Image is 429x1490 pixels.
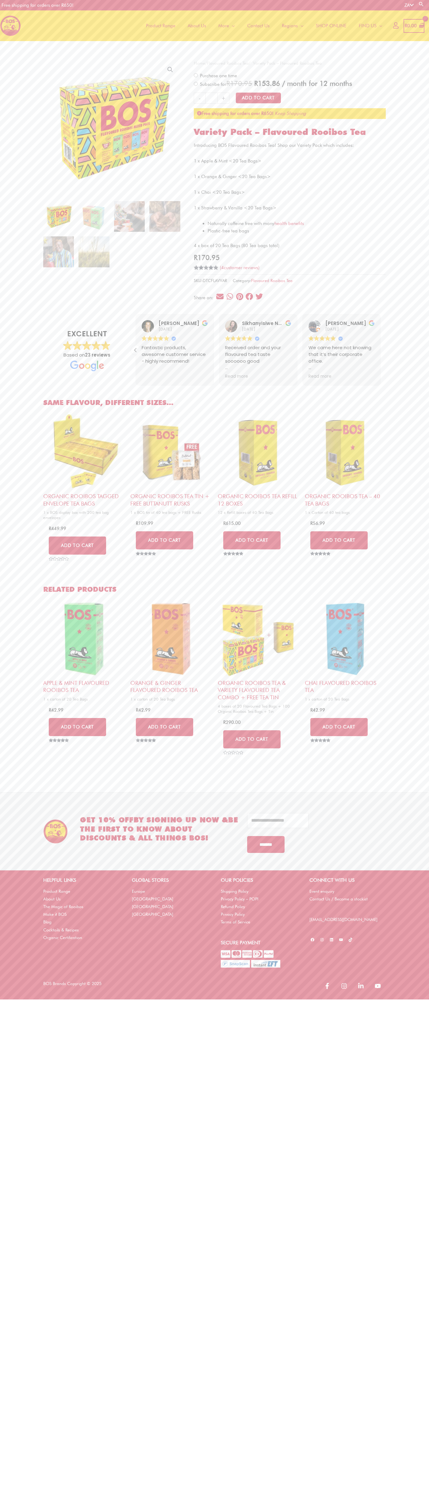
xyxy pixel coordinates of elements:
[132,896,173,901] a: [GEOGRAPHIC_DATA]
[194,277,227,285] span: SKU:
[159,320,208,327] div: [PERSON_NAME]
[43,510,124,520] span: 1 x BOS display box with 200 tea bag envelopes
[218,679,299,701] h2: Organic Rooibos Tea & Variety Flavoured Tea combo + FREE TEA TIN
[43,398,386,407] h2: Same flavour, different sizes…
[43,412,124,493] img: Organic Rooibos Tagged Envelope Tea Bags
[194,173,386,181] p: 1 x Orange & Ginger <20 Tea Bags>
[221,896,259,901] a: Privacy Policy – POPI
[43,412,124,522] a: Organic Rooibos Tagged Envelope Tea Bags1 x BOS display box with 200 tea bag envelopes
[242,336,247,341] img: Google
[218,93,229,104] a: +
[73,341,82,350] img: Google
[331,336,336,341] img: Google
[132,877,208,884] h2: GLOBAL STORES
[208,228,249,234] span: Plastic-free tea bags
[274,221,304,226] a: health benefits
[221,889,248,894] a: Shipping Policy
[355,980,370,992] a: linkedin-in
[310,552,331,570] span: Rated out of 5
[316,17,347,35] span: SHOP ONLINE
[359,17,377,35] span: FIND US
[43,598,124,679] img: apple & mint flavoured rooibos tea
[310,739,331,756] span: Rated out of 5
[320,336,325,341] img: Google
[305,697,386,702] span: 1 x carton of 20 Tea Bags
[251,960,280,968] img: Pay with InstantEFT
[142,336,147,341] img: Google
[82,341,91,350] img: Google
[43,585,386,594] h2: Related products
[305,598,386,704] a: Chai Flavoured Rooibos Tea1 x carton of 20 Tea Bags
[49,329,124,339] strong: EXCELLENT
[310,531,368,550] a: Add to cart: “Organic Rooibos Tea - 40 tea bags”
[221,960,250,968] img: Pay with SnapScan
[242,320,291,327] div: Sikhanyisiwe Ndebele
[80,815,238,843] h2: GET 10% OFF be the first to know about discounts & all things BOS!
[223,720,241,725] bdi: 290.00
[225,320,237,332] img: Sikhanyisiwe Ndebele profile picture
[221,265,224,270] span: 4
[194,73,198,77] input: Purchase one time
[203,278,227,283] span: DTCFLAVVAR
[194,142,386,149] p: Introducing BOS Flavoured Rooibos Tea! Shop our Variety Pack which includes:
[247,17,270,35] span: Contact Us
[43,697,124,702] span: 1 x carton of 20 Tea Bags
[221,939,297,946] h2: Secure Payment
[255,292,263,301] div: Share on twitter
[236,292,244,301] div: Share on pinterest
[194,265,196,277] span: 4
[308,336,314,341] img: Google
[43,889,70,894] a: Product Range
[223,521,226,526] span: R
[43,201,74,232] img: variety pack flavoured rooibos tea
[221,912,245,917] a: Privacy Policy
[136,531,193,550] a: Add to cart: “Organic Rooibos Tea Tin + FREE ButtaNutt Rusks”
[130,679,211,694] h2: Orange & Ginger Flavoured Rooibos Tea
[130,697,211,702] span: 1 x carton of 20 Tea Bags
[135,10,389,41] nav: Site Navigation
[321,980,337,992] a: facebook-f
[218,598,299,716] a: Organic Rooibos Tea & Variety Flavoured Tea combo + FREE TEA TIN4 boxes of 20 Flavoured Tea Bags ...
[199,73,237,78] span: Purchase one time
[308,344,375,371] div: We came here not knowing that it’s their corporate office. But the staff were gracious enough to ...
[325,320,375,327] div: [PERSON_NAME]
[305,493,386,507] h2: Organic Rooibos Tea – 40 tea bags
[241,10,276,41] a: Contact Us
[130,598,211,704] a: Orange & Ginger Flavoured Rooibos Tea1 x carton of 20 Tea Bags
[194,82,198,86] input: Subscribe for / month for 12 months
[194,93,205,104] a: -
[372,980,386,992] a: youtube
[247,336,252,341] img: Google
[92,341,101,350] img: Google
[49,537,106,555] a: Add to cart: “Organic Rooibos Tagged Envelope Tea Bags”
[158,336,163,341] img: Google
[216,292,224,301] div: Share on email
[130,412,211,517] a: Organic Rooibos Tea Tin + FREE ButtaNutt Rusks1 x BOS tin of 40 tea bags + FREE Rusks
[194,204,386,212] p: 1 x Strawberry & Vanilla <20 Tea Bags>
[49,739,70,756] span: Rated out of 5
[194,59,386,67] nav: Breadcrumb
[207,61,249,66] a: Flavoured Rooibos Tea
[310,718,368,736] a: Add to cart: “Chai Flavoured Rooibos Tea”
[194,61,205,66] a: Home
[49,707,51,713] span: R
[308,374,331,380] span: Read more
[325,336,330,341] img: Google
[282,79,352,87] span: / month for 12 months
[309,877,386,884] h2: CONNECT WITH US
[305,598,386,679] img: chai flavoured rooibos tea
[43,679,124,694] h2: Apple & Mint Flavoured Rooibos Tea
[159,327,208,332] div: [DATE]
[43,904,83,909] a: The Magic of Rooibos
[194,127,386,137] h1: Variety Pack – Flavoured Rooibos Tea
[223,720,226,725] span: R
[223,730,281,749] a: Add to cart: “Organic Rooibos Tea & Variety Flavoured Tea combo + FREE TEA TIN”
[43,912,67,917] a: Make it BOS
[136,552,157,570] span: Rated out of 5
[310,707,325,713] bdi: 42.99
[136,707,138,713] span: R
[233,277,293,285] span: Category:
[49,526,66,531] bdi: 449.99
[43,896,61,901] a: About Us
[231,336,236,341] img: Google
